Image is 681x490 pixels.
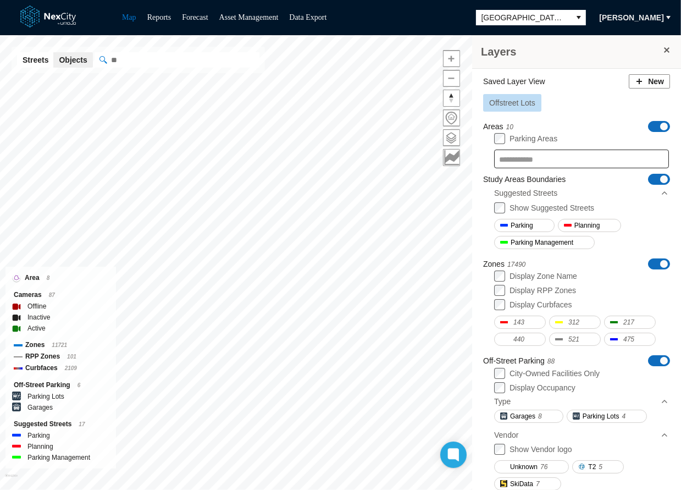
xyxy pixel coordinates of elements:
[5,474,18,487] a: Mapbox homepage
[489,98,535,107] span: Offstreet Lots
[572,460,624,474] button: T25
[481,12,566,23] span: [GEOGRAPHIC_DATA][PERSON_NAME]
[494,188,557,199] div: Suggested Streets
[572,10,586,25] button: select
[593,9,671,26] button: [PERSON_NAME]
[558,219,622,232] button: Planning
[443,109,460,126] button: Home
[494,460,569,474] button: Unknown76
[623,317,634,328] span: 217
[494,185,669,201] div: Suggested Streets
[510,300,572,309] label: Display Curbfaces
[549,316,601,329] button: 312
[568,317,579,328] span: 312
[600,12,664,23] span: [PERSON_NAME]
[27,323,46,334] label: Active
[510,134,557,143] label: Parking Areas
[629,74,670,89] button: New
[510,461,538,472] span: Unknown
[443,90,460,107] button: Reset bearing to north
[443,129,460,146] button: Layers management
[147,13,171,21] a: Reports
[622,411,625,422] span: 4
[17,52,54,68] button: Streets
[79,421,85,427] span: 17
[27,441,53,452] label: Planning
[14,379,108,391] div: Off-Street Parking
[583,411,619,422] span: Parking Lots
[14,339,108,351] div: Zones
[444,90,459,106] span: Reset bearing to north
[27,391,64,402] label: Parking Lots
[510,383,575,392] label: Display Occupancy
[604,333,656,346] button: 475
[14,419,108,430] div: Suggested Streets
[443,149,460,166] button: Key metrics
[494,396,511,407] div: Type
[481,44,661,59] h3: Layers
[443,70,460,87] button: Zoom out
[510,272,577,280] label: Display Zone Name
[494,393,669,410] div: Type
[444,70,459,86] span: Zoom out
[122,13,136,21] a: Map
[511,237,573,248] span: Parking Management
[14,289,108,301] div: Cameras
[14,362,108,374] div: Curbfaces
[27,301,46,312] label: Offline
[483,121,513,133] label: Areas
[27,452,90,463] label: Parking Management
[604,316,656,329] button: 217
[549,333,601,346] button: 521
[483,355,555,367] label: Off-Street Parking
[443,50,460,67] button: Zoom in
[14,272,108,284] div: Area
[483,76,545,87] label: Saved Layer View
[483,258,525,270] label: Zones
[494,410,563,423] button: Garages8
[27,402,53,413] label: Garages
[513,334,524,345] span: 440
[444,51,459,67] span: Zoom in
[510,369,600,378] label: City-Owned Facilities Only
[47,275,50,281] span: 8
[494,430,518,441] div: Vendor
[483,94,541,112] button: Offstreet Lots
[510,478,533,489] span: SkiData
[513,317,524,328] span: 143
[23,54,48,65] span: Streets
[567,410,647,423] button: Parking Lots4
[510,445,572,454] label: Show Vendor logo
[182,13,208,21] a: Forecast
[52,342,67,348] span: 11721
[599,461,602,472] span: 5
[494,427,669,443] div: Vendor
[510,286,576,295] label: Display RPP Zones
[494,333,546,346] button: 440
[494,316,546,329] button: 143
[27,430,50,441] label: Parking
[547,357,555,365] span: 88
[511,220,533,231] span: Parking
[65,365,77,371] span: 2109
[507,261,525,268] span: 17490
[588,461,596,472] span: T2
[494,236,595,249] button: Parking Management
[574,220,600,231] span: Planning
[49,292,55,298] span: 87
[568,334,579,345] span: 521
[483,174,566,185] label: Study Areas Boundaries
[53,52,92,68] button: Objects
[59,54,87,65] span: Objects
[510,203,594,212] label: Show Suggested Streets
[27,312,50,323] label: Inactive
[540,461,547,472] span: 76
[623,334,634,345] span: 475
[289,13,326,21] a: Data Export
[538,411,542,422] span: 8
[536,478,540,489] span: 7
[219,13,279,21] a: Asset Management
[648,76,664,87] span: New
[14,351,108,362] div: RPP Zones
[510,411,535,422] span: Garages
